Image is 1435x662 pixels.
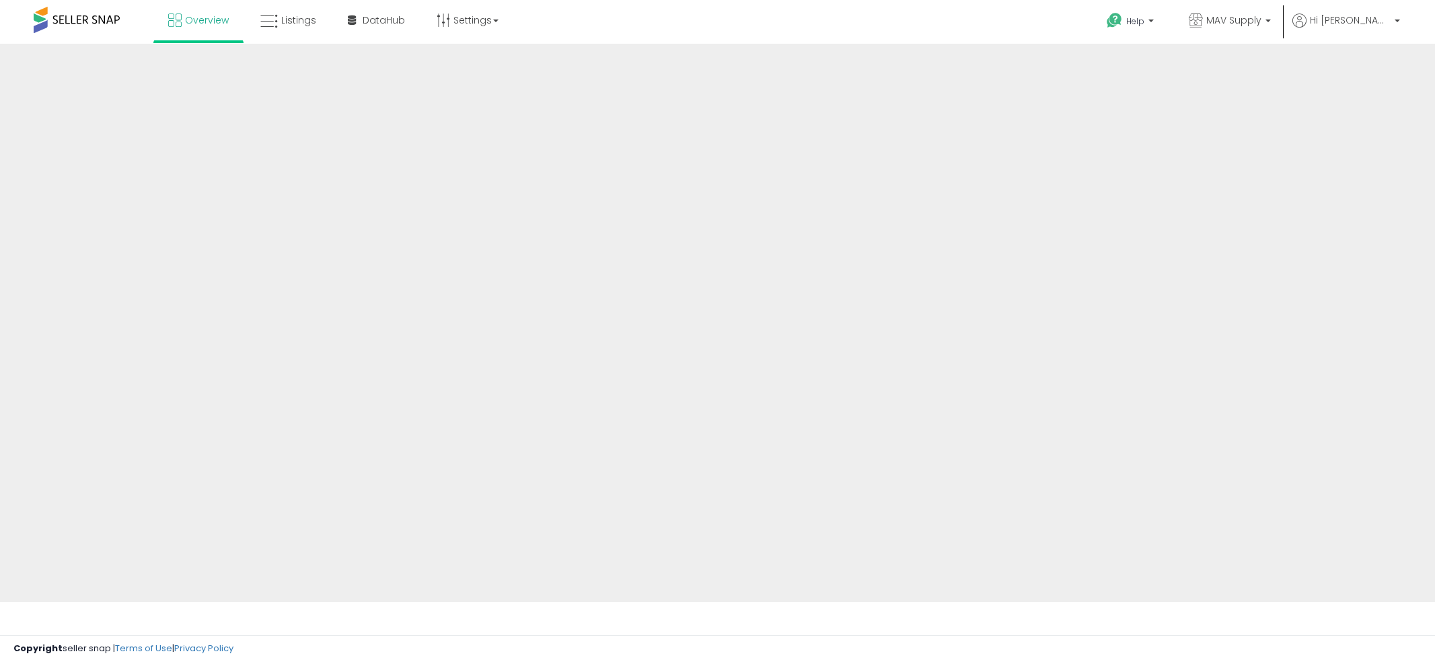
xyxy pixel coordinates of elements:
span: MAV Supply [1206,13,1261,27]
a: Hi [PERSON_NAME] [1292,13,1400,44]
i: Get Help [1106,12,1123,29]
span: Listings [281,13,316,27]
a: Help [1096,2,1167,44]
span: Overview [185,13,229,27]
span: Hi [PERSON_NAME] [1310,13,1391,27]
span: Help [1126,15,1144,27]
span: DataHub [363,13,405,27]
